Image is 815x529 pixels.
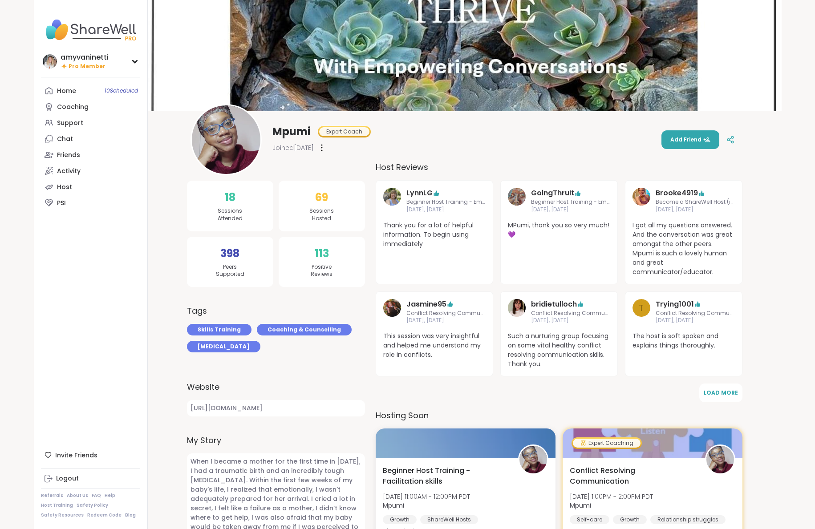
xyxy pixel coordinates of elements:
span: Conflict Resolving Communication [531,310,610,317]
img: Mpumi [519,446,547,473]
a: Activity [41,163,140,179]
a: Chat [41,131,140,147]
a: Blog [125,512,136,518]
div: Self-care [570,515,609,524]
span: Conflict Resolving Communication [406,310,486,317]
div: amyvaninetti [61,52,109,62]
span: 113 [315,246,329,262]
div: Activity [57,167,81,176]
span: Sessions Attended [218,207,243,222]
button: Load More [699,384,742,402]
a: Coaching [41,99,140,115]
img: Brooke4919 [633,188,650,206]
span: [DATE], [DATE] [531,317,610,324]
a: bridietulloch [531,299,577,310]
a: Brooke4919 [633,188,650,214]
a: T [633,299,650,325]
label: Website [187,381,365,393]
a: Host [41,179,140,195]
a: Jasmine95 [406,299,446,310]
label: My Story [187,434,365,446]
a: PSI [41,195,140,211]
span: Load More [704,389,738,396]
span: Skills Training [198,326,241,334]
div: Expert Coach [319,127,369,136]
span: 69 [315,190,328,206]
span: Sessions Hosted [309,207,334,222]
a: Trying1001 [656,299,694,310]
a: bridietulloch [508,299,526,325]
span: [DATE] 11:00AM - 12:00PM PDT [383,492,470,501]
span: T [639,301,644,315]
a: LynnLG [383,188,401,214]
span: The host is soft spoken and explains things thoroughly. [633,331,735,350]
div: Expert Coaching [573,439,641,448]
h3: Tags [187,305,207,317]
div: PSI [57,199,66,208]
div: Friends [57,151,80,160]
a: Brooke4919 [656,188,698,198]
a: GoingThruIt [508,188,526,214]
div: Growth [383,515,417,524]
div: Support [57,119,83,128]
span: [DATE] 1:00PM - 2:00PM PDT [570,492,653,501]
a: Home10Scheduled [41,83,140,99]
div: Logout [56,474,79,483]
a: Safety Resources [41,512,84,518]
span: Joined [DATE] [272,143,314,152]
a: Friends [41,147,140,163]
div: Chat [57,135,73,144]
a: FAQ [92,493,101,499]
span: [DATE], [DATE] [656,206,735,214]
div: Host [57,183,72,192]
img: Mpumi [706,446,734,473]
div: Coaching [57,103,89,112]
div: Relationship struggles [650,515,726,524]
a: Safety Policy [77,502,108,509]
span: Peers Supported [216,263,244,279]
span: This session was very insightful and helped me understand my role in conflicts. [383,331,486,359]
span: 398 [220,246,239,262]
span: [DATE], [DATE] [656,317,735,324]
img: bridietulloch [508,299,526,317]
a: Redeem Code [87,512,122,518]
img: Jasmine95 [383,299,401,317]
span: Conflict Resolving Communication [570,465,695,487]
span: [DATE], [DATE] [406,317,486,324]
span: [DATE], [DATE] [531,206,610,214]
b: Mpumi [383,501,404,510]
span: MPumi, thank you so very much!💜 [508,221,610,239]
span: Beginner Host Training - Emotional Safety [531,198,610,206]
button: Add Friend [661,130,719,149]
div: Invite Friends [41,447,140,463]
img: LynnLG [383,188,401,206]
span: [MEDICAL_DATA] [198,343,250,351]
a: Logout [41,471,140,487]
span: Pro Member [69,63,105,70]
span: Positive Reviews [311,263,332,279]
span: I got all my questions answered. And the conversation was great amongst the other peers. Mpumi is... [633,221,735,277]
img: ShareWell Nav Logo [41,14,140,45]
a: [URL][DOMAIN_NAME] [187,400,365,416]
a: Jasmine95 [383,299,401,325]
b: Mpumi [570,501,591,510]
div: Home [57,87,76,96]
a: Referrals [41,493,63,499]
h3: Hosting Soon [376,409,742,421]
img: amyvaninetti [43,54,57,69]
a: Support [41,115,140,131]
span: Thank you for a lot of helpful information. To begin using immediately [383,221,486,249]
a: Host Training [41,502,73,509]
span: Conflict Resolving Communication [656,310,735,317]
a: About Us [67,493,88,499]
a: Help [105,493,115,499]
span: Coaching & Counselling [268,326,341,334]
span: Beginner Host Training - Emotional Safety [406,198,486,206]
span: Add Friend [670,136,710,144]
span: [DATE], [DATE] [406,206,486,214]
span: Beginner Host Training - Facilitation skills [383,465,508,487]
span: 10 Scheduled [105,87,138,94]
img: GoingThruIt [508,188,526,206]
div: Growth [613,515,647,524]
img: Mpumi [192,105,260,174]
